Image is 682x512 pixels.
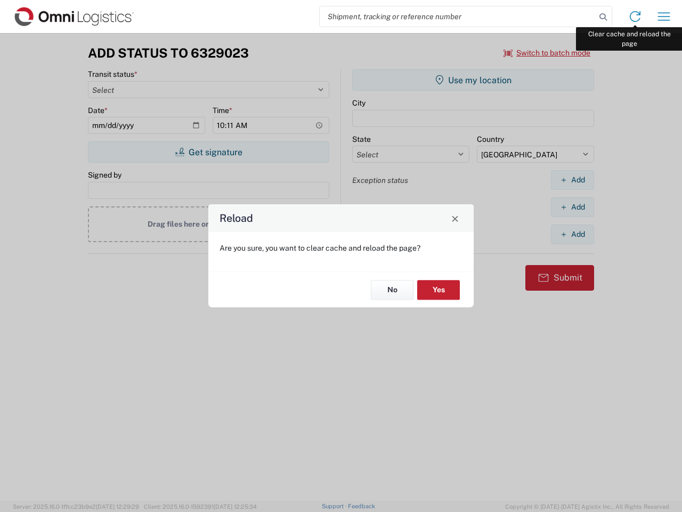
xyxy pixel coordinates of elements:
input: Shipment, tracking or reference number [320,6,596,27]
button: Close [448,211,462,226]
button: No [371,280,413,300]
h4: Reload [220,211,253,226]
p: Are you sure, you want to clear cache and reload the page? [220,243,462,253]
button: Yes [417,280,460,300]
